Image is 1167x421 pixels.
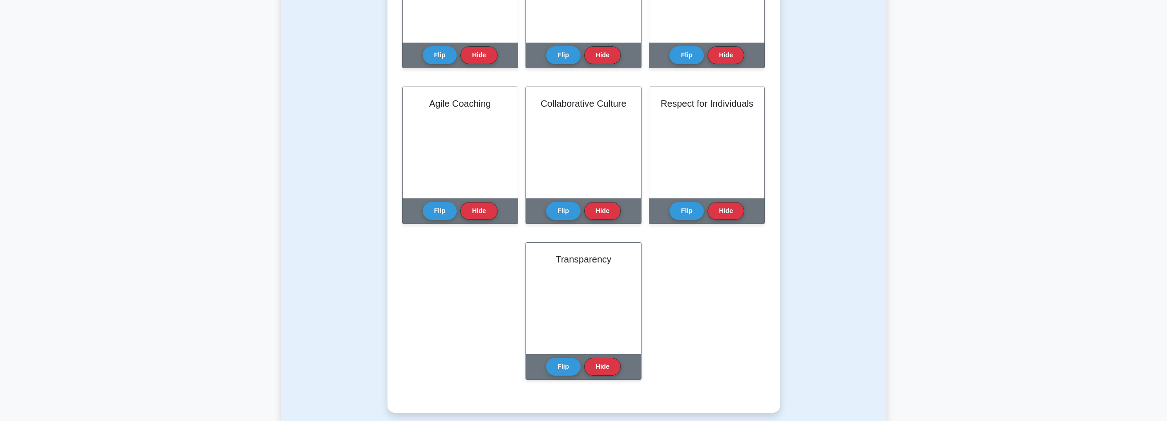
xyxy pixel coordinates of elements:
button: Hide [584,202,621,220]
button: Flip [423,202,457,220]
button: Flip [546,358,581,376]
h2: Transparency [537,254,630,265]
button: Hide [460,46,497,64]
button: Flip [546,46,581,64]
button: Hide [708,46,744,64]
button: Hide [460,202,497,220]
h2: Agile Coaching [414,98,507,109]
button: Hide [584,358,621,376]
button: Flip [546,202,581,220]
button: Hide [708,202,744,220]
button: Hide [584,46,621,64]
h2: Respect for Individuals [660,98,753,109]
button: Flip [423,46,457,64]
button: Flip [669,46,704,64]
button: Flip [669,202,704,220]
h2: Collaborative Culture [537,98,630,109]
